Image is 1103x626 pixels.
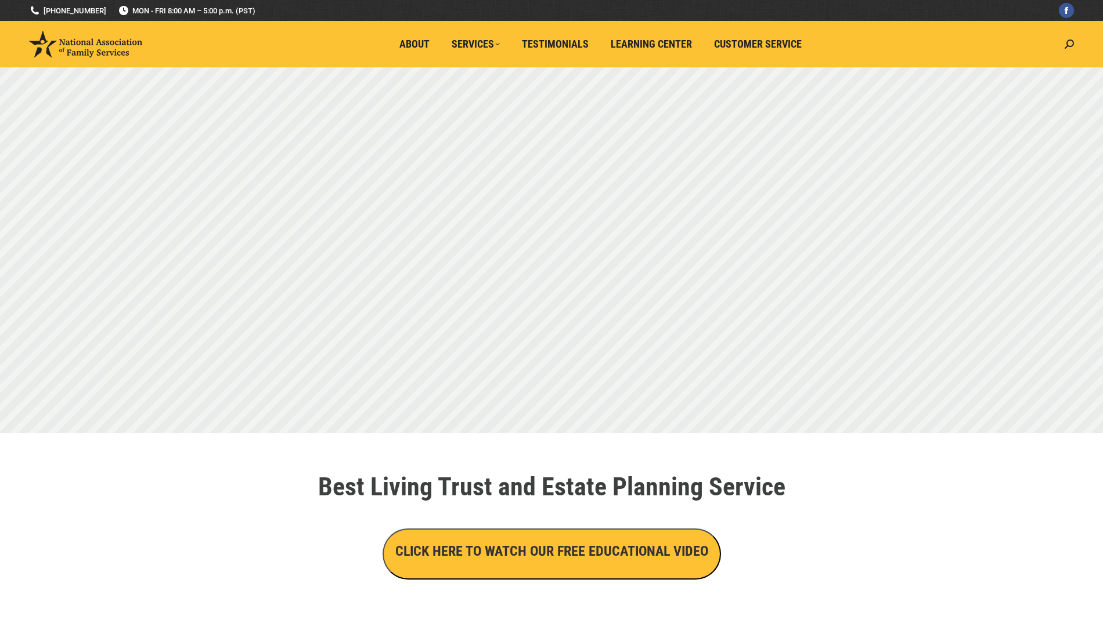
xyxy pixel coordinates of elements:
h3: CLICK HERE TO WATCH OUR FREE EDUCATIONAL VIDEO [395,541,708,561]
a: CLICK HERE TO WATCH OUR FREE EDUCATIONAL VIDEO [383,546,721,558]
span: Services [452,38,500,51]
a: Customer Service [706,33,810,55]
span: MON - FRI 8:00 AM – 5:00 p.m. (PST) [118,5,255,16]
a: [PHONE_NUMBER] [29,5,106,16]
span: Learning Center [611,38,692,51]
span: Testimonials [522,38,589,51]
h1: Best Living Trust and Estate Planning Service [226,474,877,499]
button: CLICK HERE TO WATCH OUR FREE EDUCATIONAL VIDEO [383,528,721,580]
img: National Association of Family Services [29,31,142,57]
a: Testimonials [514,33,597,55]
span: About [399,38,430,51]
a: Facebook page opens in new window [1059,3,1074,18]
a: About [391,33,438,55]
span: Customer Service [714,38,802,51]
a: Learning Center [603,33,700,55]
